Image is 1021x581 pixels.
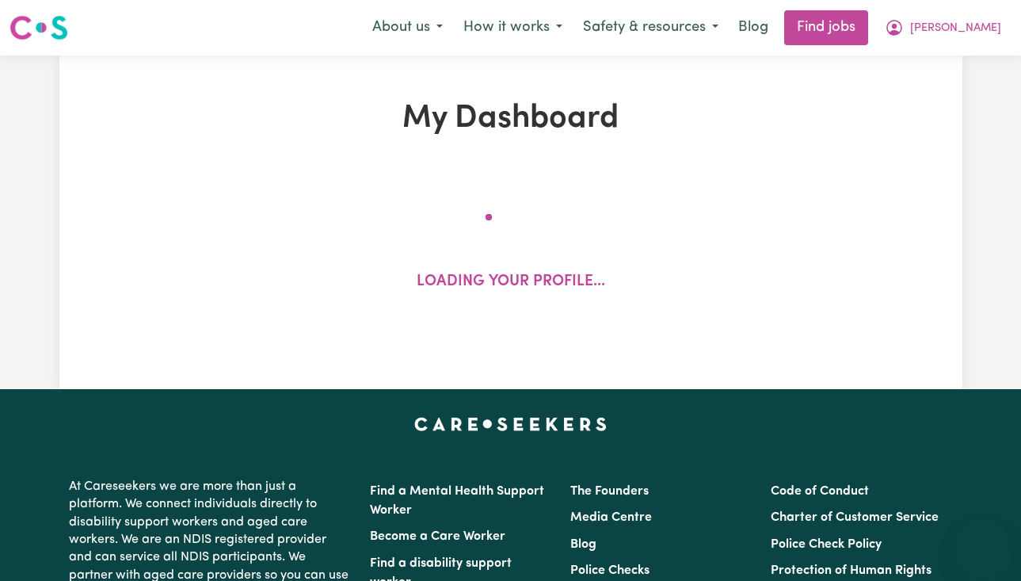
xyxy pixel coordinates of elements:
a: Code of Conduct [771,485,869,498]
a: Police Checks [570,564,650,577]
button: How it works [453,11,573,44]
a: The Founders [570,485,649,498]
button: Safety & resources [573,11,729,44]
a: Careseekers home page [414,418,607,430]
a: Become a Care Worker [370,530,505,543]
a: Careseekers logo [10,10,68,46]
img: Careseekers logo [10,13,68,42]
a: Police Check Policy [771,538,882,551]
p: Loading your profile... [417,271,605,294]
a: Blog [570,538,596,551]
a: Find jobs [784,10,868,45]
a: Find a Mental Health Support Worker [370,485,544,517]
span: [PERSON_NAME] [910,20,1001,37]
button: My Account [874,11,1011,44]
a: Media Centre [570,511,652,524]
iframe: Button to launch messaging window [958,518,1008,568]
h1: My Dashboard [219,100,802,138]
a: Blog [729,10,778,45]
a: Charter of Customer Service [771,511,939,524]
a: Protection of Human Rights [771,564,931,577]
button: About us [362,11,453,44]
